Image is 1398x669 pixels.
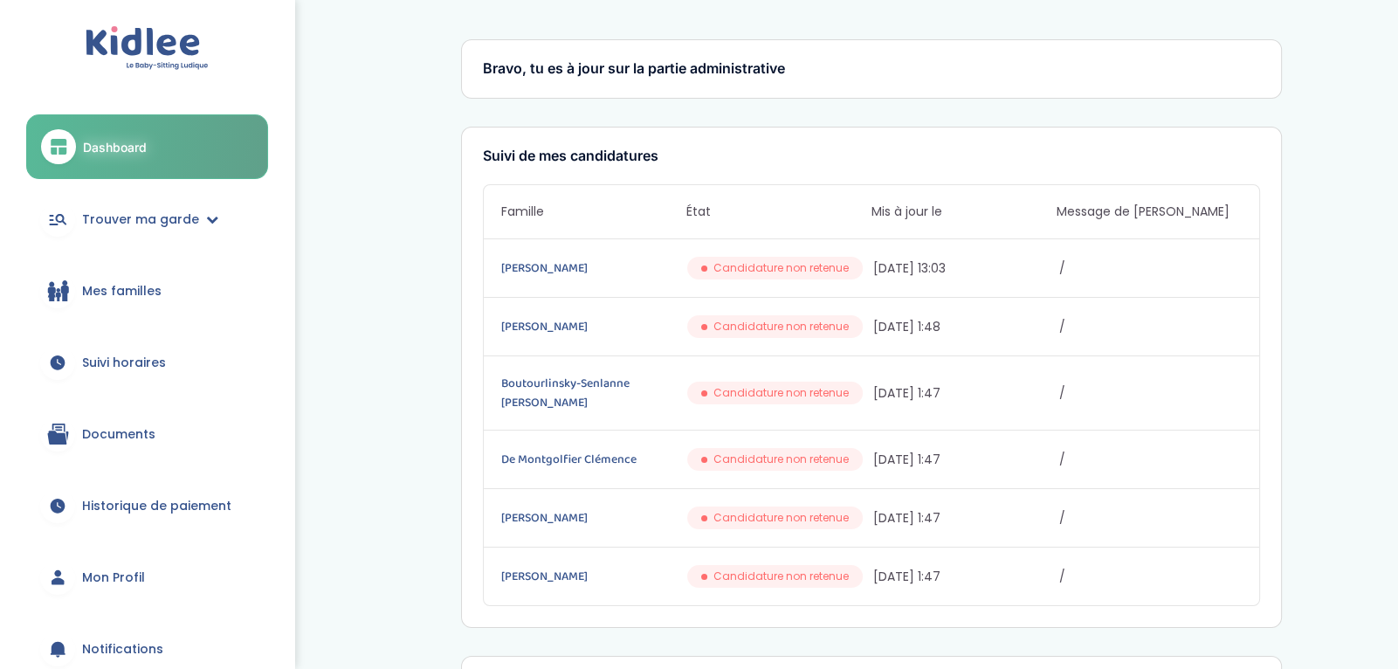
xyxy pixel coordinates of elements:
span: Trouver ma garde [82,210,199,229]
span: [DATE] 1:47 [873,384,1056,403]
a: Historique de paiement [26,474,268,537]
span: [DATE] 13:03 [873,259,1056,278]
span: Historique de paiement [82,497,231,515]
span: Candidature non retenue [713,385,849,401]
span: État [686,203,871,221]
span: [DATE] 1:47 [873,509,1056,528]
span: Notifications [82,640,163,659]
a: Mon Profil [26,546,268,609]
h3: Suivi de mes candidatures [483,148,1260,164]
span: Candidature non retenue [713,510,849,526]
span: Mon Profil [82,569,145,587]
a: [PERSON_NAME] [501,259,684,278]
a: Boutourlinsky-Senlanne [PERSON_NAME] [501,374,684,412]
span: Dashboard [83,138,147,156]
a: Dashboard [26,114,268,179]
a: [PERSON_NAME] [501,508,684,528]
a: Mes familles [26,259,268,322]
span: Candidature non retenue [713,319,849,334]
span: Mis à jour le [871,203,1057,221]
span: / [1059,509,1242,528]
span: / [1059,568,1242,586]
span: Candidature non retenue [713,260,849,276]
img: logo.svg [86,26,209,71]
span: Famille [501,203,686,221]
span: / [1059,384,1242,403]
span: / [1059,451,1242,469]
span: [DATE] 1:47 [873,568,1056,586]
a: Suivi horaires [26,331,268,394]
span: [DATE] 1:47 [873,451,1056,469]
span: / [1059,259,1242,278]
span: Candidature non retenue [713,452,849,467]
span: / [1059,318,1242,336]
span: Message de [PERSON_NAME] [1057,203,1242,221]
a: [PERSON_NAME] [501,317,684,336]
span: Candidature non retenue [713,569,849,584]
a: Trouver ma garde [26,188,268,251]
span: Documents [82,425,155,444]
span: [DATE] 1:48 [873,318,1056,336]
h3: Bravo, tu es à jour sur la partie administrative [483,61,1260,77]
a: [PERSON_NAME] [501,567,684,586]
span: Mes familles [82,282,162,300]
a: Documents [26,403,268,466]
span: Suivi horaires [82,354,166,372]
a: De Montgolfier Clémence [501,450,684,469]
